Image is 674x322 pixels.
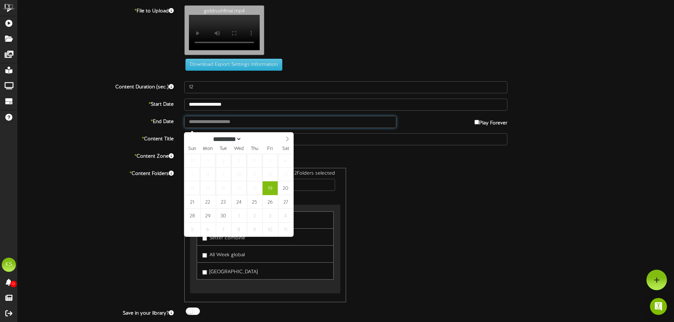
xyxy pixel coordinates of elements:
[200,147,215,151] span: Mon
[216,154,231,168] span: September 2, 2025
[231,168,247,181] span: September 10, 2025
[189,15,260,50] video: Your browser does not support HTML5 video.
[2,258,16,272] div: KS
[263,181,278,195] span: September 19, 2025
[12,5,179,15] label: File to Upload
[278,154,293,168] span: September 6, 2025
[262,147,278,151] span: Fri
[231,154,247,168] span: September 3, 2025
[185,209,200,223] span: September 28, 2025
[10,281,17,287] span: 0
[185,181,200,195] span: September 14, 2025
[200,181,215,195] span: September 15, 2025
[474,120,479,124] input: Play Forever
[200,209,215,223] span: September 29, 2025
[215,147,231,151] span: Tue
[231,181,247,195] span: September 17, 2025
[263,168,278,181] span: September 12, 2025
[216,195,231,209] span: September 23, 2025
[263,154,278,168] span: September 5, 2025
[12,116,179,125] label: End Date
[247,195,262,209] span: September 25, 2025
[202,270,207,275] input: [GEOGRAPHIC_DATA]
[200,195,215,209] span: September 22, 2025
[278,168,293,181] span: September 13, 2025
[278,181,293,195] span: September 20, 2025
[185,223,200,236] span: October 5, 2025
[12,168,179,177] label: Content Folders
[216,181,231,195] span: September 16, 2025
[263,209,278,223] span: October 3, 2025
[185,154,200,168] span: August 31, 2025
[202,266,258,276] label: [GEOGRAPHIC_DATA]
[247,181,262,195] span: September 18, 2025
[184,147,200,151] span: Sun
[200,223,215,236] span: October 6, 2025
[12,133,179,143] label: Content Title
[185,168,200,181] span: September 7, 2025
[216,223,231,236] span: October 7, 2025
[231,195,247,209] span: September 24, 2025
[278,147,293,151] span: Sat
[202,253,207,258] input: All Week global
[200,168,215,181] span: September 8, 2025
[216,209,231,223] span: September 30, 2025
[247,223,262,236] span: October 9, 2025
[12,151,179,160] label: Content Zone
[247,209,262,223] span: October 2, 2025
[185,59,282,71] button: Download Export Settings Information
[231,223,247,236] span: October 8, 2025
[216,168,231,181] span: September 9, 2025
[184,133,507,145] input: Title of this Content
[12,99,179,108] label: Start Date
[247,147,262,151] span: Thu
[278,195,293,209] span: September 27, 2025
[474,116,507,127] label: Play Forever
[278,209,293,223] span: October 4, 2025
[242,135,267,143] input: Year
[202,236,207,241] input: Setter combine
[263,223,278,236] span: October 10, 2025
[231,209,247,223] span: October 1, 2025
[12,81,179,91] label: Content Duration (sec.)
[247,154,262,168] span: September 4, 2025
[263,195,278,209] span: September 26, 2025
[12,308,179,317] label: Save in your library?
[202,249,245,259] label: All Week global
[247,168,262,181] span: September 11, 2025
[231,147,247,151] span: Wed
[185,195,200,209] span: September 21, 2025
[182,62,282,67] a: Download Export Settings Information
[278,223,293,236] span: October 11, 2025
[202,232,245,242] label: Setter combine
[200,154,215,168] span: September 1, 2025
[650,298,667,315] div: Open Intercom Messenger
